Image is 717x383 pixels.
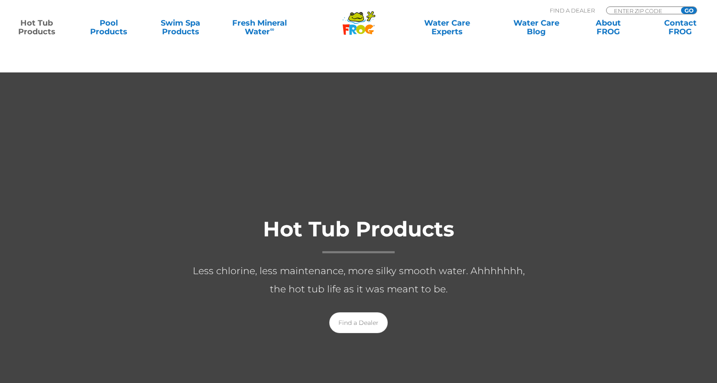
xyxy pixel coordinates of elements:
[185,262,532,298] p: Less chlorine, less maintenance, more silky smooth water. Ahhhhhhh, the hot tub life as it was me...
[681,7,697,14] input: GO
[652,19,708,36] a: ContactFROG
[402,19,493,36] a: Water CareExperts
[81,19,136,36] a: PoolProducts
[329,312,388,333] a: Find a Dealer
[270,26,274,33] sup: ∞
[185,218,532,253] h1: Hot Tub Products
[9,19,65,36] a: Hot TubProducts
[152,19,208,36] a: Swim SpaProducts
[581,19,636,36] a: AboutFROG
[613,7,672,14] input: Zip Code Form
[550,7,595,14] p: Find A Dealer
[509,19,565,36] a: Water CareBlog
[224,19,295,36] a: Fresh MineralWater∞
